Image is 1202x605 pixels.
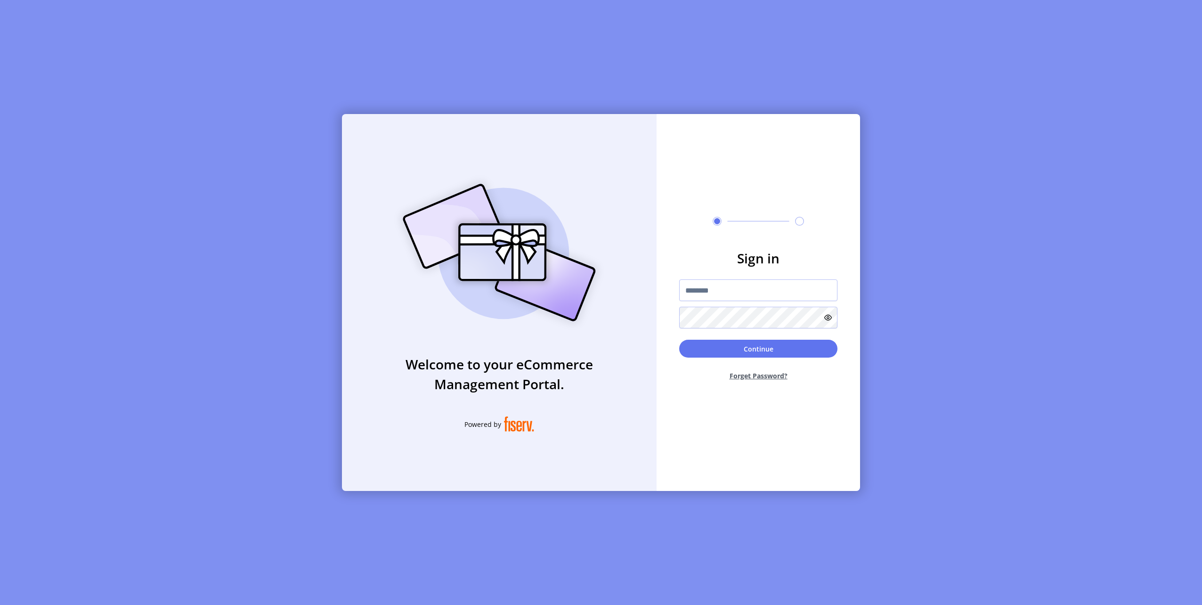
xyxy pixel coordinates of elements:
span: Powered by [464,419,501,429]
button: Continue [679,340,837,358]
img: card_Illustration.svg [389,173,610,332]
h3: Sign in [679,248,837,268]
h3: Welcome to your eCommerce Management Portal. [342,354,657,394]
button: Forget Password? [679,363,837,388]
